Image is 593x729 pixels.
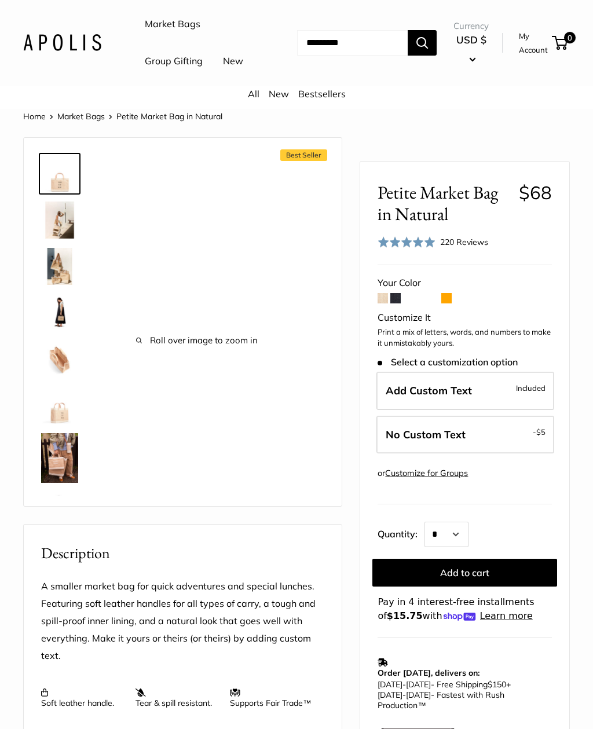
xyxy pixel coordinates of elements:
span: 0 [564,32,576,43]
a: New [223,53,243,70]
span: Currency [453,18,489,34]
p: Supports Fair Trade™ [230,687,313,708]
span: $5 [536,427,546,437]
img: Petite Market Bag in Natural [41,387,78,424]
div: or [378,466,468,481]
img: description_The Original Market bag in its 4 native styles [41,248,78,285]
button: Add to cart [372,559,557,587]
a: Petite Market Bag in Natural [39,490,80,532]
button: Search [408,30,437,56]
span: Select a customization option [378,357,517,368]
a: description_Effortless style that elevates every moment [39,199,80,241]
span: [DATE] [406,679,431,690]
p: - Free Shipping + [378,679,546,710]
a: Home [23,111,46,122]
p: Soft leather handle. [41,687,124,708]
a: My Account [519,29,548,57]
p: A smaller market bag for quick adventures and special lunches. Featuring soft leather handles for... [41,578,324,665]
strong: Order [DATE], delivers on: [378,668,479,678]
span: Petite Market Bag in Natural [116,111,222,122]
span: Included [516,381,546,395]
a: 0 [553,36,568,50]
a: All [248,88,259,100]
span: - [402,679,406,690]
span: [DATE] [378,690,402,700]
a: Customize for Groups [385,468,468,478]
a: Group Gifting [145,53,203,70]
img: Petite Market Bag in Natural [41,155,78,192]
p: Print a mix of letters, words, and numbers to make it unmistakably yours. [378,327,552,349]
a: Bestsellers [298,88,346,100]
h2: Description [41,542,324,565]
span: Petite Market Bag in Natural [378,182,510,225]
a: Petite Market Bag in Natural [39,153,80,195]
span: No Custom Text [386,428,466,441]
input: Search... [297,30,408,56]
a: description_Spacious inner area with room for everything. [39,338,80,380]
img: Petite Market Bag in Natural [41,492,78,529]
span: - Fastest with Rush Production™ [378,690,504,710]
a: Petite Market Bag in Natural [39,431,80,485]
p: Tear & spill resistant. [136,687,218,708]
a: New [269,88,289,100]
img: Petite Market Bag in Natural [41,294,78,331]
button: USD $ [453,31,489,68]
span: Best Seller [280,149,327,161]
div: Your Color [378,274,552,292]
a: Petite Market Bag in Natural [39,292,80,334]
span: [DATE] [378,679,402,690]
span: $150 [488,679,506,690]
img: description_Effortless style that elevates every moment [41,202,78,239]
div: Customize It [378,309,552,327]
label: Quantity: [378,518,424,547]
span: Roll over image to zoom in [116,332,277,349]
span: Add Custom Text [386,384,472,397]
a: Market Bags [57,111,105,122]
img: description_Spacious inner area with room for everything. [41,340,78,378]
a: Petite Market Bag in Natural [39,384,80,426]
img: Apolis [23,34,101,51]
span: - [402,690,406,700]
a: Market Bags [145,16,200,33]
a: description_The Original Market bag in its 4 native styles [39,246,80,287]
span: 220 Reviews [440,237,488,247]
nav: Breadcrumb [23,109,222,124]
span: [DATE] [406,690,431,700]
span: - [533,425,546,439]
img: Petite Market Bag in Natural [41,433,78,483]
span: $68 [519,181,552,204]
span: USD $ [456,34,486,46]
label: Add Custom Text [376,372,554,410]
label: Leave Blank [376,416,554,454]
